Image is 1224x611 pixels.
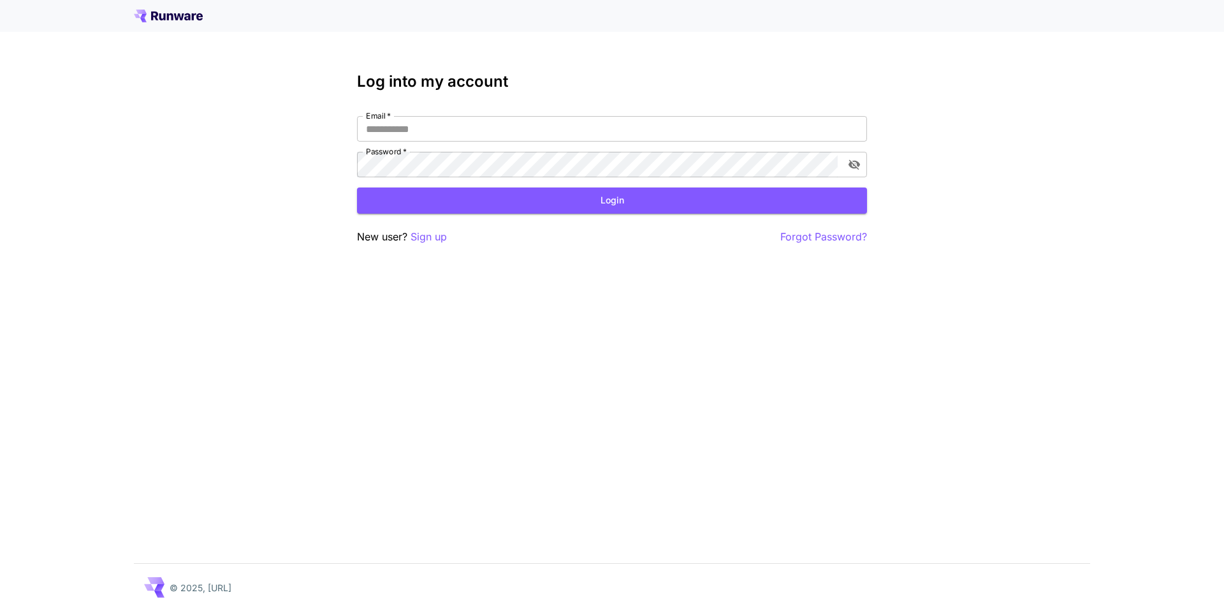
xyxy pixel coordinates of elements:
[843,153,866,176] button: toggle password visibility
[170,581,231,594] p: © 2025, [URL]
[357,229,447,245] p: New user?
[366,110,391,121] label: Email
[357,73,867,91] h3: Log into my account
[366,146,407,157] label: Password
[780,229,867,245] button: Forgot Password?
[411,229,447,245] button: Sign up
[357,188,867,214] button: Login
